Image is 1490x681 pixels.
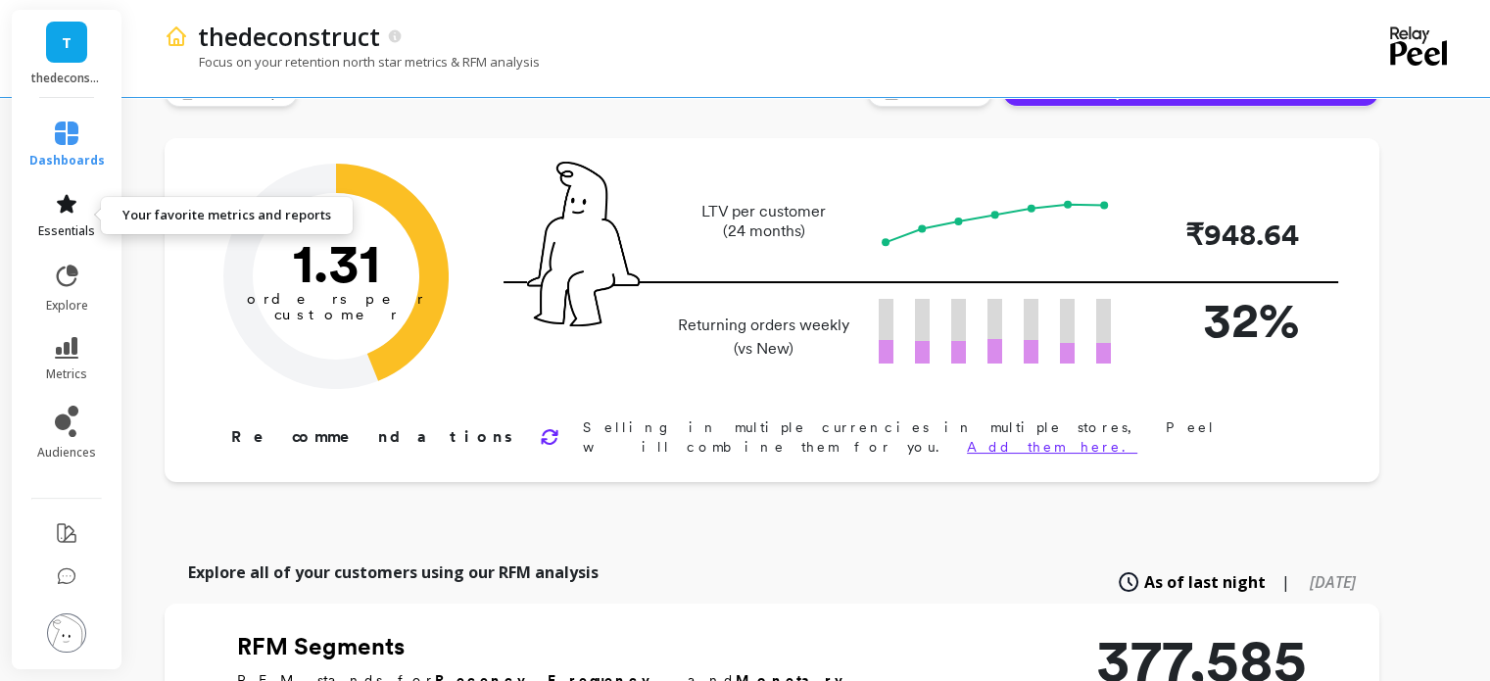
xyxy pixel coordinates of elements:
[231,425,516,449] p: Recommendations
[165,24,188,48] img: header icon
[198,20,380,53] p: thedeconstruct
[46,366,87,382] span: metrics
[29,153,105,169] span: dashboards
[583,417,1317,457] p: Selling in multiple currencies in multiple stores, Peel will combine them for you.
[1144,570,1266,594] span: As of last night
[188,560,599,584] p: Explore all of your customers using our RFM analysis
[62,31,72,54] span: T
[1142,283,1299,357] p: 32%
[527,162,640,326] img: pal seatted on line
[38,223,95,239] span: essentials
[672,202,855,241] p: LTV per customer (24 months)
[1310,571,1356,593] span: [DATE]
[293,230,380,295] text: 1.31
[274,306,399,323] tspan: customer
[1281,570,1290,594] span: |
[165,53,540,71] p: Focus on your retention north star metrics & RFM analysis
[47,613,86,653] img: profile picture
[46,298,88,314] span: explore
[31,71,103,86] p: thedeconstruct
[672,314,855,361] p: Returning orders weekly (vs New)
[967,439,1137,455] a: Add them here.
[37,445,96,461] span: audiences
[237,631,903,662] h2: RFM Segments
[247,290,425,308] tspan: orders per
[1142,213,1299,257] p: ₹948.64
